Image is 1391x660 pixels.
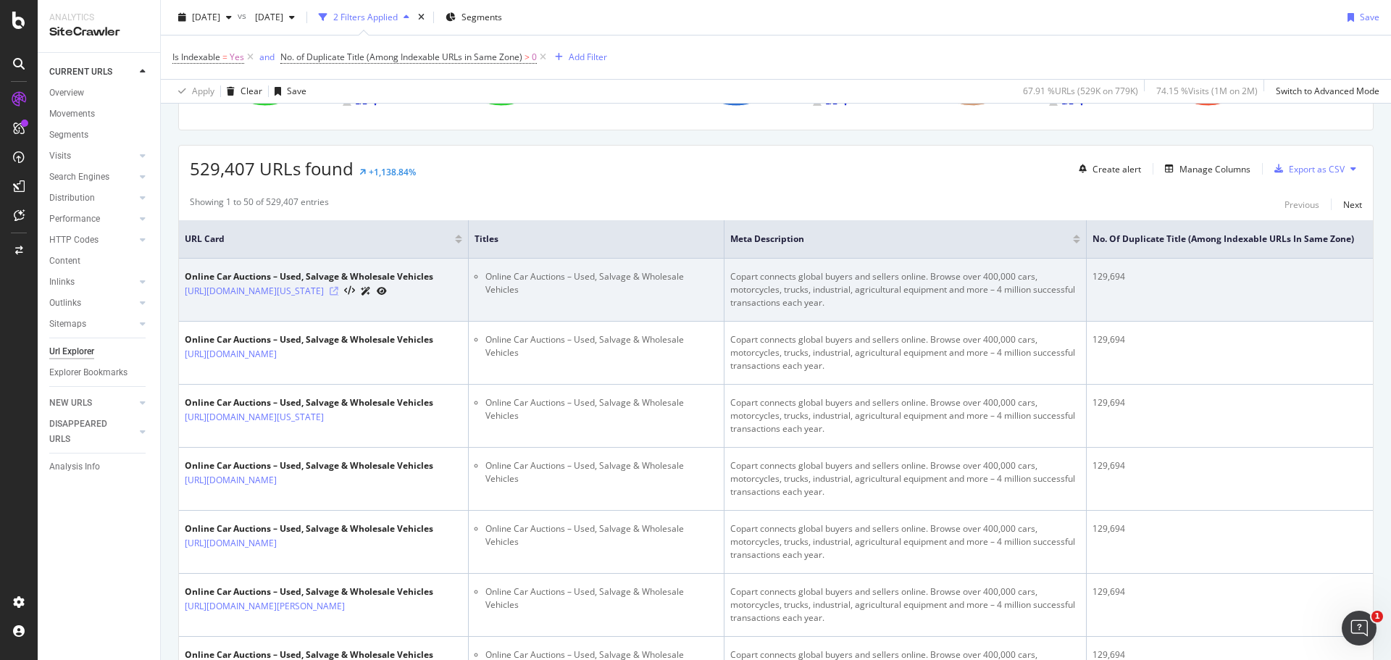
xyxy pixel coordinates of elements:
[49,170,135,185] a: Search Engines
[49,254,80,269] div: Content
[185,536,277,551] a: [URL][DOMAIN_NAME]
[313,6,415,29] button: 2 Filters Applied
[485,270,718,296] li: Online Car Auctions – Used, Salvage & Wholesale Vehicles
[1343,196,1362,213] button: Next
[222,51,227,63] span: =
[49,459,100,475] div: Analysis Info
[287,85,306,97] div: Save
[1342,6,1379,29] button: Save
[1061,96,1074,106] text: 1/2
[49,149,71,164] div: Visits
[1342,611,1377,646] iframe: Intercom live chat
[221,80,262,103] button: Clear
[49,275,135,290] a: Inlinks
[49,106,95,122] div: Movements
[49,85,150,101] a: Overview
[569,51,607,63] div: Add Filter
[249,6,301,29] button: [DATE]
[1285,199,1319,211] div: Previous
[49,344,94,359] div: Url Explorer
[49,170,109,185] div: Search Engines
[49,149,135,164] a: Visits
[238,9,249,22] span: vs
[49,296,135,311] a: Outlinks
[1289,163,1345,175] div: Export as CSV
[549,49,607,66] button: Add Filter
[1269,157,1345,180] button: Export as CSV
[49,417,135,447] a: DISAPPEARED URLS
[730,233,1051,246] span: Meta Description
[172,6,238,29] button: [DATE]
[49,296,81,311] div: Outlinks
[280,51,522,63] span: No. of Duplicate Title (Among Indexable URLs in Same Zone)
[49,233,99,248] div: HTTP Codes
[1093,522,1383,535] div: 129,694
[49,106,150,122] a: Movements
[475,233,696,246] span: Titles
[1093,163,1141,175] div: Create alert
[49,417,122,447] div: DISAPPEARED URLS
[532,47,537,67] span: 0
[241,85,262,97] div: Clear
[49,64,135,80] a: CURRENT URLS
[730,522,1080,561] div: Copart connects global buyers and sellers online. Browse over 400,000 cars, motorcycles, trucks, ...
[1093,233,1354,246] span: No. of Duplicate Title (Among Indexable URLs in Same Zone)
[1159,160,1250,177] button: Manage Columns
[185,459,433,472] div: Online Car Auctions – Used, Salvage & Wholesale Vehicles
[185,473,277,488] a: [URL][DOMAIN_NAME]
[49,317,86,332] div: Sitemaps
[1023,85,1138,97] div: 67.91 % URLs ( 529K on 779K )
[185,396,433,409] div: Online Car Auctions – Used, Salvage & Wholesale Vehicles
[730,270,1080,309] div: Copart connects global buyers and sellers online. Browse over 400,000 cars, motorcycles, trucks, ...
[172,80,214,103] button: Apply
[1093,270,1383,283] div: 129,694
[185,599,345,614] a: [URL][DOMAIN_NAME][PERSON_NAME]
[730,333,1080,372] div: Copart connects global buyers and sellers online. Browse over 400,000 cars, motorcycles, trucks, ...
[485,522,718,548] li: Online Car Auctions – Used, Salvage & Wholesale Vehicles
[1093,396,1383,409] div: 129,694
[49,396,135,411] a: NEW URLS
[49,396,92,411] div: NEW URLS
[185,410,324,425] a: [URL][DOMAIN_NAME][US_STATE]
[49,64,112,80] div: CURRENT URLS
[49,365,128,380] div: Explorer Bookmarks
[485,459,718,485] li: Online Car Auctions – Used, Salvage & Wholesale Vehicles
[730,585,1080,625] div: Copart connects global buyers and sellers online. Browse over 400,000 cars, motorcycles, trucks, ...
[825,96,837,106] text: 1/2
[485,333,718,359] li: Online Car Auctions – Used, Salvage & Wholesale Vehicles
[485,585,718,611] li: Online Car Auctions – Used, Salvage & Wholesale Vehicles
[1093,333,1383,346] div: 129,694
[730,396,1080,435] div: Copart connects global buyers and sellers online. Browse over 400,000 cars, motorcycles, trucks, ...
[1179,163,1250,175] div: Manage Columns
[1371,611,1383,622] span: 1
[185,347,277,362] a: [URL][DOMAIN_NAME]
[525,51,530,63] span: >
[49,212,100,227] div: Performance
[49,128,88,143] div: Segments
[230,47,244,67] span: Yes
[330,287,338,296] a: Visit Online Page
[49,212,135,227] a: Performance
[185,233,451,246] span: URL Card
[249,11,283,23] span: 2025 Aug. 9th
[192,11,220,23] span: 2025 Sep. 30th
[440,6,508,29] button: Segments
[415,10,427,25] div: times
[1285,196,1319,213] button: Previous
[192,85,214,97] div: Apply
[1360,11,1379,23] div: Save
[369,166,416,178] div: +1,138.84%
[49,128,150,143] a: Segments
[1073,157,1141,180] button: Create alert
[49,12,149,24] div: Analytics
[485,396,718,422] li: Online Car Auctions – Used, Salvage & Wholesale Vehicles
[49,191,135,206] a: Distribution
[1276,85,1379,97] div: Switch to Advanced Mode
[185,333,433,346] div: Online Car Auctions – Used, Salvage & Wholesale Vehicles
[49,317,135,332] a: Sitemaps
[172,51,220,63] span: Is Indexable
[185,585,433,598] div: Online Car Auctions – Used, Salvage & Wholesale Vehicles
[49,85,84,101] div: Overview
[730,459,1080,498] div: Copart connects global buyers and sellers online. Browse over 400,000 cars, motorcycles, trucks, ...
[259,51,275,63] div: and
